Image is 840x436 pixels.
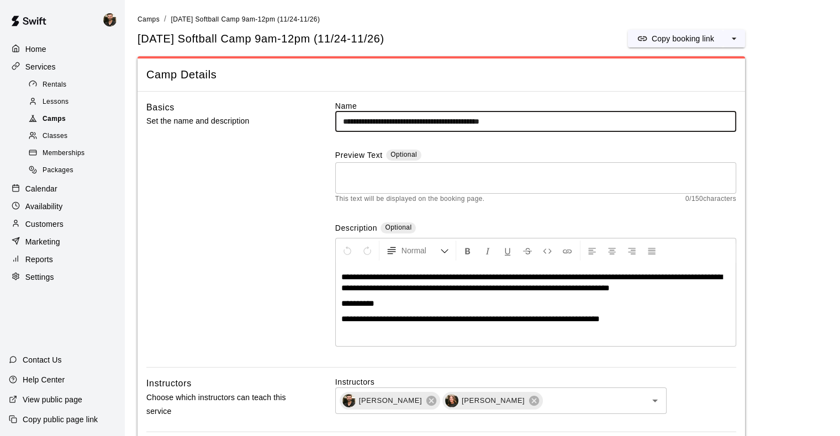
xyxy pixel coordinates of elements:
[43,131,67,142] span: Classes
[27,145,124,162] a: Memberships
[146,67,736,82] span: Camp Details
[27,93,124,110] a: Lessons
[340,392,440,410] div: Jacob Fisher[PERSON_NAME]
[335,194,485,205] span: This text will be displayed on the booking page.
[138,15,160,23] span: Camps
[647,393,663,408] button: Open
[9,59,115,75] a: Services
[352,395,429,406] span: [PERSON_NAME]
[335,100,736,111] label: Name
[138,31,384,46] h5: [DATE] Softball Camp 9am-12pm (11/24-11/26)
[27,111,120,127] div: Camps
[25,44,46,55] p: Home
[23,414,98,425] p: Copy public page link
[9,233,115,250] a: Marketing
[442,392,543,410] div: AJ Seagle[PERSON_NAME]
[27,111,124,128] a: Camps
[9,251,115,268] a: Reports
[103,13,117,26] img: Jacob Fisher
[9,41,115,57] a: Home
[25,61,56,72] p: Services
[23,374,65,385] p: Help Center
[622,241,641,260] button: Right Align
[27,128,124,145] a: Classes
[335,222,377,235] label: Description
[27,146,120,161] div: Memberships
[27,163,120,178] div: Packages
[583,241,601,260] button: Left Align
[27,162,124,179] a: Packages
[43,97,69,108] span: Lessons
[27,94,120,110] div: Lessons
[146,391,300,418] p: Choose which instructors can teach this service
[27,77,120,93] div: Rentals
[25,201,63,212] p: Availability
[146,100,175,115] h6: Basics
[382,241,453,260] button: Formatting Options
[390,151,417,158] span: Optional
[25,219,64,230] p: Customers
[335,150,383,162] label: Preview Text
[478,241,497,260] button: Format Italics
[498,241,517,260] button: Format Underline
[138,13,827,25] nav: breadcrumb
[25,254,53,265] p: Reports
[27,129,120,144] div: Classes
[685,194,736,205] span: 0 / 150 characters
[445,394,458,407] img: AJ Seagle
[43,79,67,91] span: Rentals
[138,14,160,23] a: Camps
[25,236,60,247] p: Marketing
[9,198,115,215] a: Availability
[538,241,557,260] button: Insert Code
[27,76,124,93] a: Rentals
[25,272,54,283] p: Settings
[385,224,411,231] span: Optional
[401,245,440,256] span: Normal
[628,30,745,47] div: split button
[171,15,320,23] span: [DATE] Softball Camp 9am-12pm (11/24-11/26)
[458,241,477,260] button: Format Bold
[146,114,300,128] p: Set the name and description
[603,241,621,260] button: Center Align
[25,183,57,194] p: Calendar
[342,394,356,407] img: Jacob Fisher
[43,114,66,125] span: Camps
[455,395,531,406] span: [PERSON_NAME]
[9,180,115,197] a: Calendar
[23,354,62,365] p: Contact Us
[518,241,537,260] button: Format Strikethrough
[338,241,357,260] button: Undo
[9,269,115,285] a: Settings
[628,30,723,47] button: Copy booking link
[9,216,115,232] a: Customers
[558,241,577,260] button: Insert Link
[358,241,377,260] button: Redo
[642,241,661,260] button: Justify Align
[146,376,192,391] h6: Instructors
[43,165,73,176] span: Packages
[335,376,736,387] label: Instructors
[652,33,714,44] p: Copy booking link
[164,13,166,25] li: /
[723,30,745,47] button: select merge strategy
[23,394,82,405] p: View public page
[43,148,84,159] span: Memberships
[101,9,124,31] div: Jacob Fisher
